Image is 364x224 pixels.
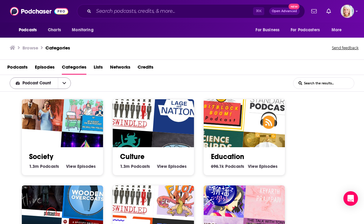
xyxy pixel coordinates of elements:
button: Show profile menu [341,5,354,18]
input: Search podcasts, credits, & more... [94,6,253,16]
a: View Education Episodes [248,164,278,169]
a: 1.3m Culture Podcasts [120,164,150,169]
div: Search podcasts, credits, & more... [77,4,305,18]
img: We're Alive [13,165,65,218]
a: Episodes [35,62,55,75]
a: Show notifications dropdown [324,6,333,16]
span: Episodes [259,164,278,169]
span: View [66,164,76,169]
span: 696.1k [211,164,224,169]
a: 696.1k Education Podcasts [211,164,244,169]
a: Show notifications dropdown [309,6,319,16]
div: Open Intercom Messenger [343,191,358,206]
span: New [289,4,299,9]
span: Podcasts [40,164,59,169]
img: Your Mom & Dad [13,80,65,132]
a: Society [29,152,53,161]
span: 1.3m [29,164,39,169]
a: Education [211,152,244,161]
span: Open Advanced [272,10,297,13]
span: Podcast Count [22,81,53,85]
button: open menu [251,24,287,36]
span: Podcasts [225,164,244,169]
img: Wooden Overcoats [62,169,114,221]
a: Podcasts [7,62,28,75]
span: Monitoring [72,26,93,34]
img: Podchaser - Follow, Share and Rate Podcasts [10,5,68,17]
span: Podcasts [19,26,37,34]
a: Credits [138,62,153,75]
span: View [248,164,258,169]
img: Shonen Flop [153,169,205,221]
span: ⌘ K [253,7,264,15]
a: Lists [94,62,103,75]
span: Episodes [168,164,187,169]
img: Podcast But Outside [62,83,114,135]
a: Categories [45,45,70,51]
button: open menu [327,24,349,36]
span: Podcasts [131,164,150,169]
img: User Profile [341,5,354,18]
a: Charts [44,24,65,36]
img: KEYARTH PRAJAPATI [244,169,296,221]
img: 老學長聊播小學妹 [195,165,247,218]
img: Swindled [104,165,156,218]
span: Logged in as ashtonrc [341,5,354,18]
a: Culture [120,152,145,161]
a: Networks [110,62,130,75]
span: For Business [255,26,279,34]
button: open menu [10,81,58,85]
button: open menu [287,24,329,36]
a: Categories [62,62,86,75]
img: The Bitcoin Standard Podcast [244,83,296,135]
span: 1.3m [120,164,130,169]
img: The BitBlockBoom Bitcoin Podcast [195,80,247,132]
a: View Culture Episodes [157,164,187,169]
span: Charts [48,26,61,34]
button: open menu [68,24,101,36]
img: Swindled [104,80,156,132]
span: More [332,26,342,34]
h2: Choose List sort [10,77,80,89]
button: Open AdvancedNew [269,8,300,15]
a: 1.3m Society Podcasts [29,164,59,169]
span: Episodes [77,164,96,169]
h3: Browse [22,45,38,51]
span: View [157,164,167,169]
button: open menu [58,78,71,89]
button: Send feedback [330,44,360,52]
span: For Podcasters [291,26,320,34]
img: Lage der Nation - der Politik-Podcast aus Berlin [153,83,205,135]
a: View Society Episodes [66,164,96,169]
button: open menu [15,24,45,36]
